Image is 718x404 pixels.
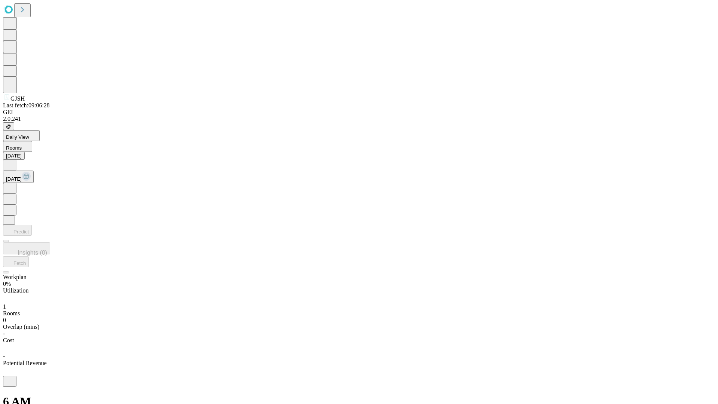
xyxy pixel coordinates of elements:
span: [DATE] [6,176,22,182]
button: Fetch [3,256,29,267]
span: Utilization [3,287,28,294]
span: 1 [3,303,6,310]
button: Predict [3,225,32,236]
span: Overlap (mins) [3,324,39,330]
span: Rooms [6,145,22,151]
div: 2.0.241 [3,116,715,122]
span: Rooms [3,310,20,316]
span: Workplan [3,274,27,280]
span: Last fetch: 09:06:28 [3,102,50,108]
button: Daily View [3,130,40,141]
span: - [3,330,5,337]
span: Insights (0) [18,250,47,256]
span: @ [6,123,11,129]
span: Daily View [6,134,29,140]
span: 0 [3,317,6,323]
span: - [3,353,5,359]
button: [DATE] [3,152,25,160]
span: Potential Revenue [3,360,47,366]
button: Rooms [3,141,32,152]
button: Insights (0) [3,242,50,254]
span: GJSH [10,95,25,102]
span: Cost [3,337,14,343]
span: 0% [3,281,11,287]
button: @ [3,122,14,130]
button: [DATE] [3,171,34,183]
div: GEI [3,109,715,116]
